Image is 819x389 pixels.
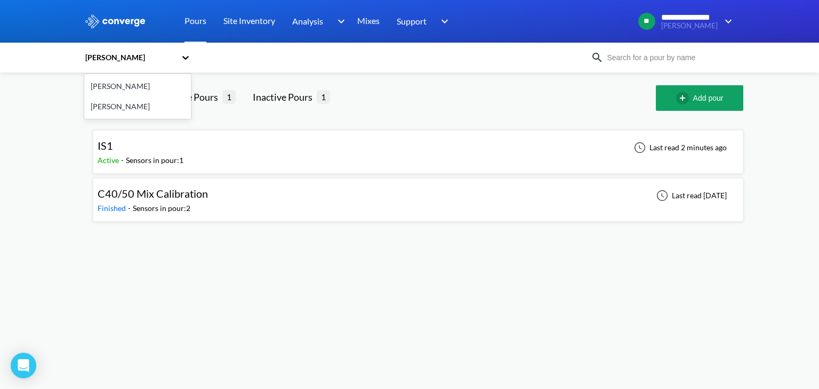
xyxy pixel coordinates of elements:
img: logo_ewhite.svg [84,14,146,28]
a: C40/50 Mix CalibrationFinished-Sensors in pour:2Last read [DATE] [93,190,743,199]
span: Support [397,14,427,28]
div: Last read [DATE] [651,189,730,202]
div: Last read 2 minutes ago [628,141,730,154]
span: IS1 [98,139,113,152]
div: [PERSON_NAME] [84,52,176,63]
input: Search for a pour by name [604,52,733,63]
div: Sensors in pour: 1 [126,155,183,166]
span: Active [98,156,121,165]
a: IS1Active-Sensors in pour:1Last read 2 minutes ago [93,142,743,151]
span: 1 [222,90,236,103]
span: - [121,156,126,165]
div: [PERSON_NAME] [84,76,191,96]
div: Inactive Pours [253,90,317,104]
div: Sensors in pour: 2 [133,202,190,214]
div: [PERSON_NAME] [84,96,191,117]
img: add-circle-outline.svg [676,92,693,104]
img: downArrow.svg [718,15,735,28]
span: 1 [317,90,330,103]
div: Active Pours [165,90,222,104]
img: downArrow.svg [434,15,451,28]
span: Finished [98,204,128,213]
img: downArrow.svg [331,15,348,28]
div: Open Intercom Messenger [11,353,36,378]
span: [PERSON_NAME] [661,22,718,30]
span: C40/50 Mix Calibration [98,187,208,200]
span: - [128,204,133,213]
button: Add pour [656,85,743,111]
span: Analysis [292,14,323,28]
img: icon-search.svg [591,51,604,64]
